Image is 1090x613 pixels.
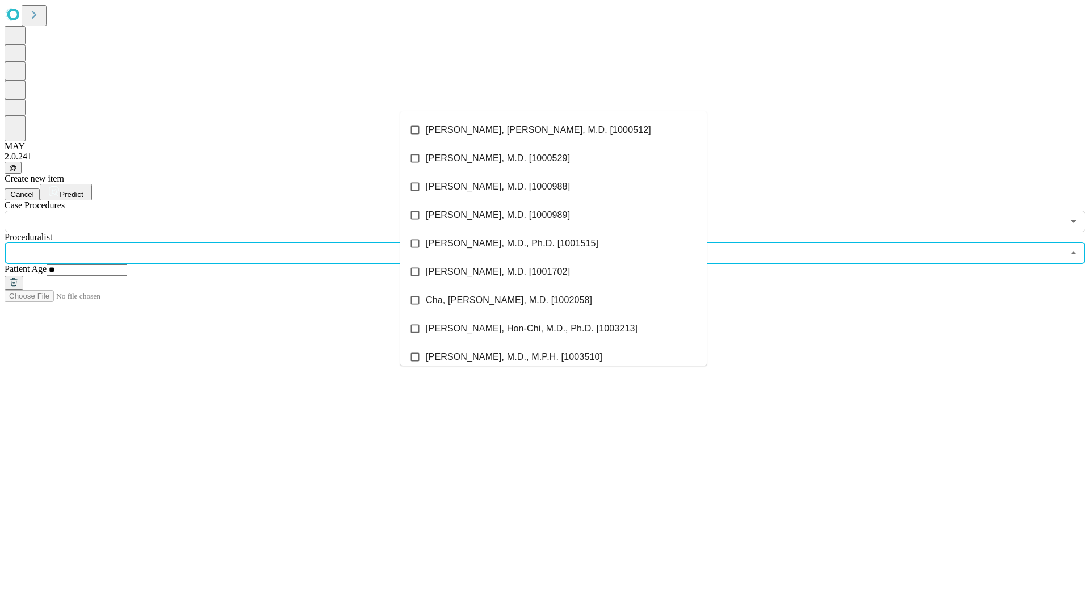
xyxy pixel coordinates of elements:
[5,188,40,200] button: Cancel
[426,152,570,165] span: [PERSON_NAME], M.D. [1000529]
[9,163,17,172] span: @
[426,293,592,307] span: Cha, [PERSON_NAME], M.D. [1002058]
[60,190,83,199] span: Predict
[1066,213,1081,229] button: Open
[5,141,1085,152] div: MAY
[426,208,570,222] span: [PERSON_NAME], M.D. [1000989]
[5,232,52,242] span: Proceduralist
[5,200,65,210] span: Scheduled Procedure
[426,123,651,137] span: [PERSON_NAME], [PERSON_NAME], M.D. [1000512]
[426,350,602,364] span: [PERSON_NAME], M.D., M.P.H. [1003510]
[10,190,34,199] span: Cancel
[5,264,47,274] span: Patient Age
[5,152,1085,162] div: 2.0.241
[426,180,570,194] span: [PERSON_NAME], M.D. [1000988]
[426,265,570,279] span: [PERSON_NAME], M.D. [1001702]
[5,174,64,183] span: Create new item
[5,162,22,174] button: @
[40,184,92,200] button: Predict
[426,237,598,250] span: [PERSON_NAME], M.D., Ph.D. [1001515]
[426,322,638,335] span: [PERSON_NAME], Hon-Chi, M.D., Ph.D. [1003213]
[1066,245,1081,261] button: Close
